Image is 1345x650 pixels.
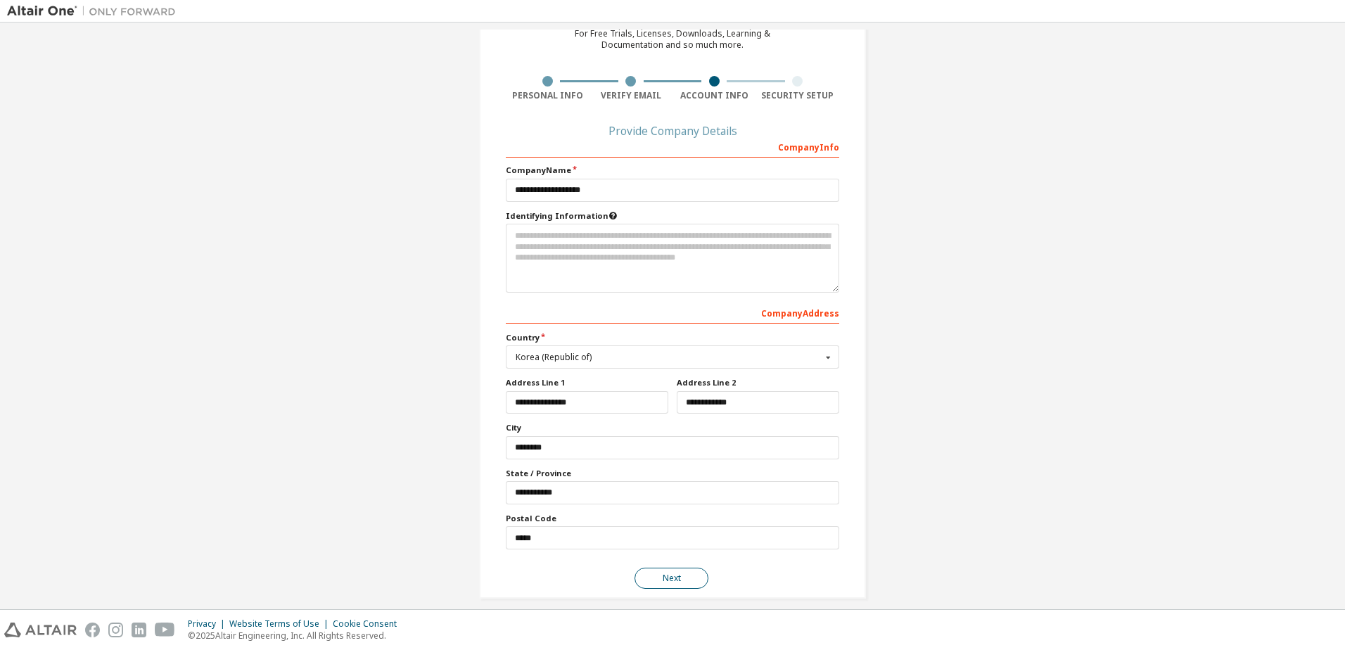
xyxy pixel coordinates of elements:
div: Korea (Republic of) [516,353,822,362]
label: Postal Code [506,513,839,524]
div: Company Address [506,301,839,324]
img: altair_logo.svg [4,623,77,637]
button: Next [635,568,708,589]
label: Please provide any information that will help our support team identify your company. Email and n... [506,210,839,222]
label: Address Line 1 [506,377,668,388]
div: Security Setup [756,90,840,101]
div: Provide Company Details [506,127,839,135]
label: City [506,422,839,433]
div: Privacy [188,618,229,630]
div: Personal Info [506,90,589,101]
div: For Free Trials, Licenses, Downloads, Learning & Documentation and so much more. [575,28,770,51]
img: youtube.svg [155,623,175,637]
div: Verify Email [589,90,673,101]
div: Company Info [506,135,839,158]
div: Account Info [672,90,756,101]
img: Altair One [7,4,183,18]
img: facebook.svg [85,623,100,637]
img: instagram.svg [108,623,123,637]
label: Address Line 2 [677,377,839,388]
p: © 2025 Altair Engineering, Inc. All Rights Reserved. [188,630,405,642]
label: Country [506,332,839,343]
label: Company Name [506,165,839,176]
div: Cookie Consent [333,618,405,630]
img: linkedin.svg [132,623,146,637]
label: State / Province [506,468,839,479]
div: Website Terms of Use [229,618,333,630]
